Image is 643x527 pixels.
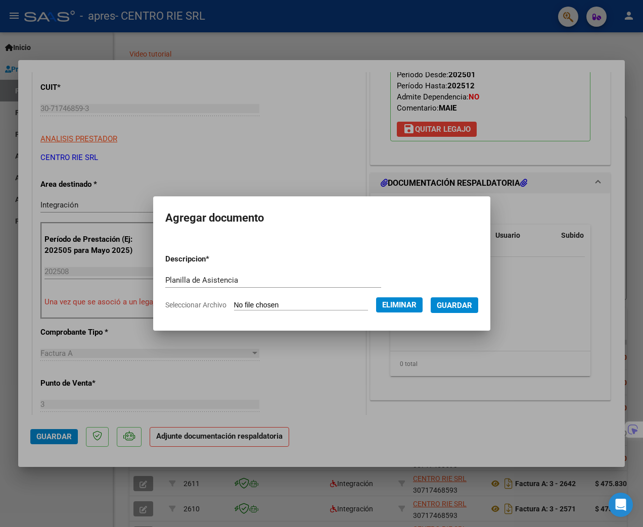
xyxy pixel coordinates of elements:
[437,301,472,310] span: Guardar
[165,253,259,265] p: Descripcion
[431,297,478,313] button: Guardar
[376,297,423,312] button: Eliminar
[165,301,226,309] span: Seleccionar Archivo
[382,300,417,309] span: Eliminar
[609,493,633,517] div: Open Intercom Messenger
[165,208,478,228] h2: Agregar documento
